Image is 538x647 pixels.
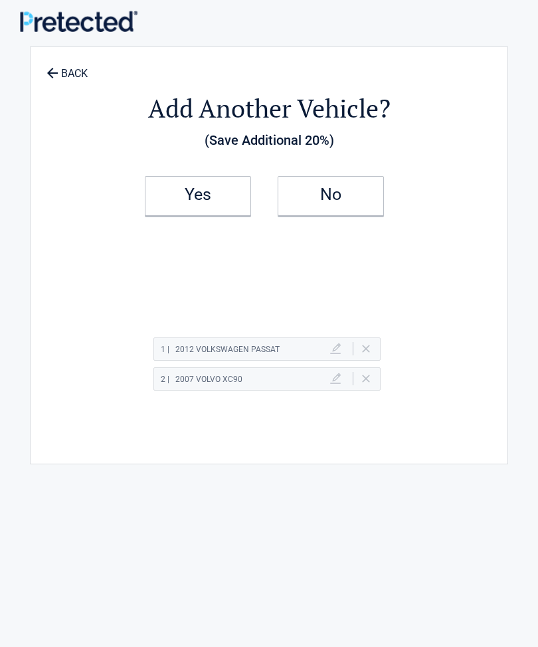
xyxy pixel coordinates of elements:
[161,345,169,354] span: 1 |
[161,375,169,384] span: 2 |
[292,190,370,199] h2: No
[20,11,137,32] img: Main Logo
[159,190,237,199] h2: Yes
[37,129,501,151] h3: (Save Additional 20%)
[44,56,90,79] a: BACK
[37,92,501,126] h2: Add Another Vehicle?
[161,371,242,388] h2: 2007 VOLVO XC90
[362,345,370,353] a: Delete
[362,375,370,383] a: Delete
[161,341,280,358] h2: 2012 Volkswagen PASSAT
